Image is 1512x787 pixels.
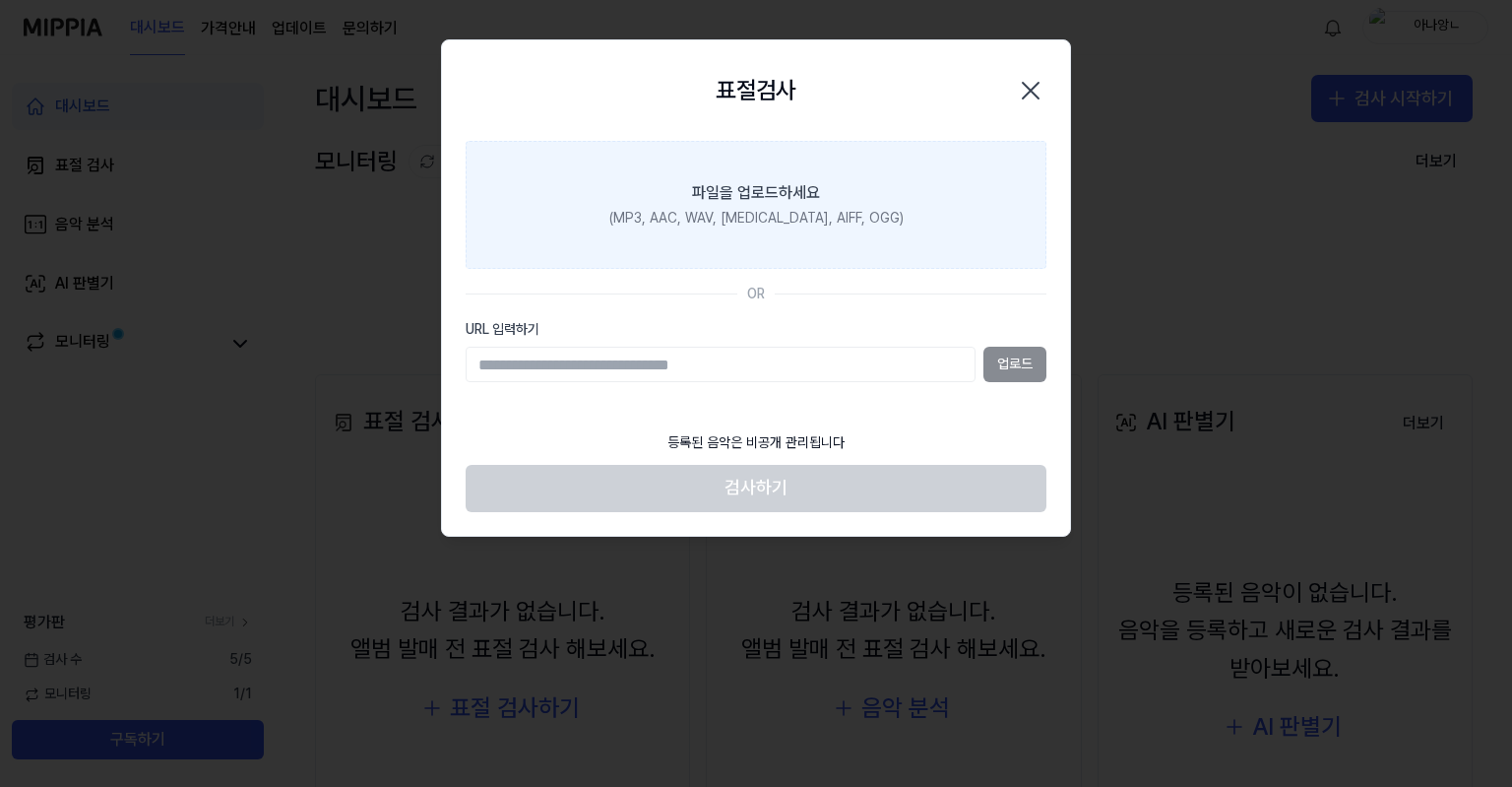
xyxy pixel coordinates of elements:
div: 파일을 업로드하세요 [692,181,820,205]
div: OR [747,285,765,304]
label: URL 입력하기 [466,320,1046,340]
h2: 표절검사 [716,72,796,109]
div: (MP3, AAC, WAV, [MEDICAL_DATA], AIFF, OGG) [609,209,904,229]
div: 등록된 음악은 비공개 관리됩니다 [656,422,856,465]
